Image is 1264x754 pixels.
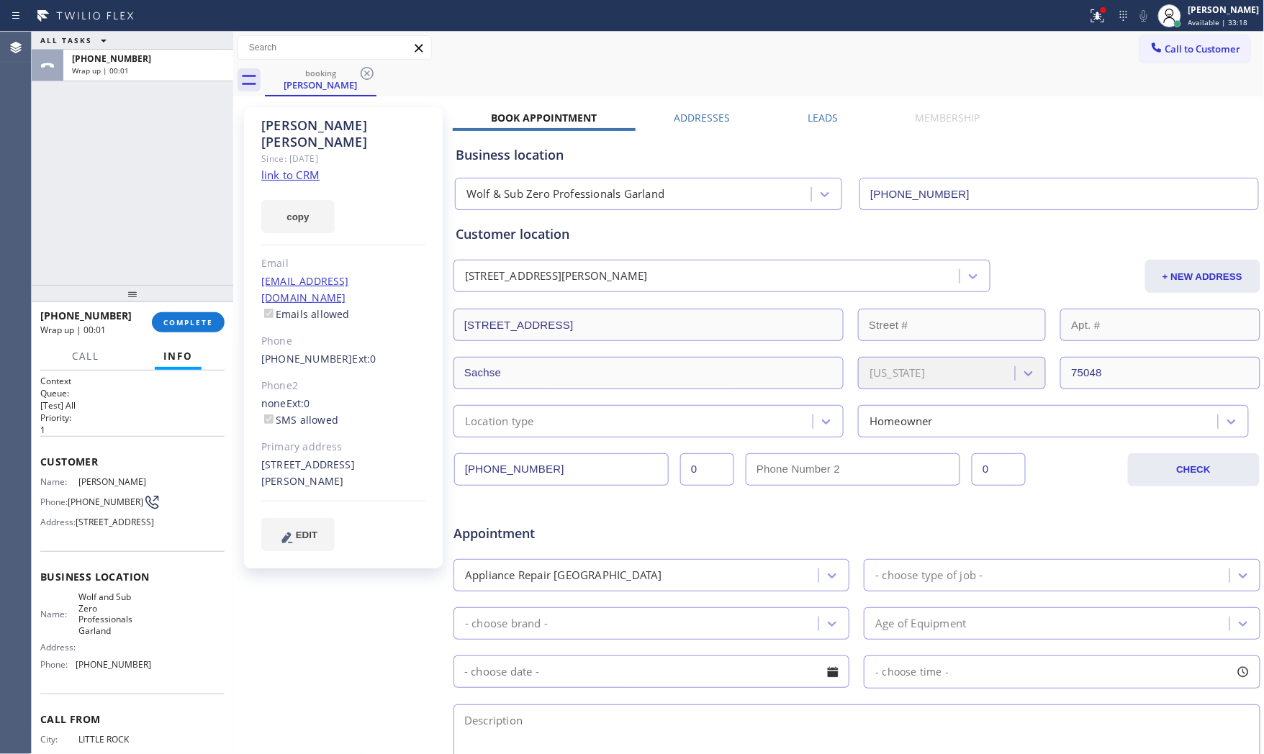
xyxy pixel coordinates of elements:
[72,65,129,76] span: Wrap up | 00:01
[163,317,213,327] span: COMPLETE
[808,111,838,124] label: Leads
[261,200,335,233] button: copy
[466,186,664,203] div: Wolf & Sub Zero Professionals Garland
[163,350,193,363] span: Info
[261,378,426,394] div: Phone2
[456,145,1258,165] div: Business location
[1140,35,1250,63] button: Call to Customer
[465,615,548,632] div: - choose brand -
[286,396,310,410] span: Ext: 0
[238,36,431,59] input: Search
[1060,357,1260,389] input: ZIP
[63,342,108,371] button: Call
[264,414,274,424] input: SMS allowed
[453,524,721,543] span: Appointment
[40,734,78,745] span: City:
[870,413,933,430] div: Homeowner
[453,655,849,688] input: - choose date -
[261,274,349,304] a: [EMAIL_ADDRESS][DOMAIN_NAME]
[492,111,597,124] label: Book Appointment
[453,357,844,389] input: City
[858,309,1046,341] input: Street #
[40,476,78,487] span: Name:
[1188,17,1248,27] span: Available | 33:18
[680,453,734,486] input: Ext.
[465,413,534,430] div: Location type
[261,307,350,321] label: Emails allowed
[1060,309,1260,341] input: Apt. #
[875,567,983,583] div: - choose type of job -
[1165,42,1241,55] span: Call to Customer
[1188,4,1260,16] div: [PERSON_NAME]
[40,399,225,412] p: [Test] All
[266,64,375,95] div: Matthew Eldridge
[859,178,1258,210] input: Phone Number
[296,530,317,540] span: EDIT
[76,659,151,670] span: [PHONE_NUMBER]
[261,333,426,350] div: Phone
[264,309,274,318] input: Emails allowed
[78,591,150,636] span: Wolf and Sub Zero Professionals Garland
[1134,6,1154,26] button: Mute
[261,439,426,455] div: Primary address
[266,68,375,78] div: booking
[261,150,426,167] div: Since: [DATE]
[32,32,121,49] button: ALL TASKS
[261,413,338,427] label: SMS allowed
[261,168,320,182] a: link to CRM
[40,642,78,653] span: Address:
[40,496,68,507] span: Phone:
[261,518,335,551] button: EDIT
[915,111,980,124] label: Membership
[875,665,949,678] span: - choose time -
[40,517,76,527] span: Address:
[40,455,225,468] span: Customer
[261,352,353,365] a: [PHONE_NUMBER]
[261,117,426,150] div: [PERSON_NAME] [PERSON_NAME]
[266,78,375,91] div: [PERSON_NAME]
[261,396,426,429] div: none
[1128,453,1260,486] button: CHECK
[454,453,669,486] input: Phone Number
[40,412,225,424] h2: Priority:
[40,424,225,436] p: 1
[40,309,132,322] span: [PHONE_NUMBER]
[875,615,966,632] div: Age of Equipment
[68,496,143,507] span: [PHONE_NUMBER]
[456,224,1258,244] div: Customer location
[674,111,731,124] label: Addresses
[465,268,648,285] div: [STREET_ADDRESS][PERSON_NAME]
[40,35,92,45] span: ALL TASKS
[261,255,426,272] div: Email
[72,53,151,65] span: [PHONE_NUMBER]
[40,712,225,726] span: Call From
[465,567,662,583] div: Appliance Repair [GEOGRAPHIC_DATA]
[40,324,106,336] span: Wrap up | 00:01
[261,457,426,490] div: [STREET_ADDRESS][PERSON_NAME]
[746,453,960,486] input: Phone Number 2
[972,453,1026,486] input: Ext. 2
[78,476,150,487] span: [PERSON_NAME]
[76,517,154,527] span: [STREET_ADDRESS]
[40,659,76,670] span: Phone:
[40,570,225,583] span: Business location
[453,309,844,341] input: Address
[353,352,376,365] span: Ext: 0
[72,350,99,363] span: Call
[152,312,225,332] button: COMPLETE
[1145,260,1260,293] button: + NEW ADDRESS
[40,387,225,399] h2: Queue:
[40,375,225,387] h1: Context
[78,734,150,745] span: LITTLE ROCK
[155,342,202,371] button: Info
[40,609,78,619] span: Name:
